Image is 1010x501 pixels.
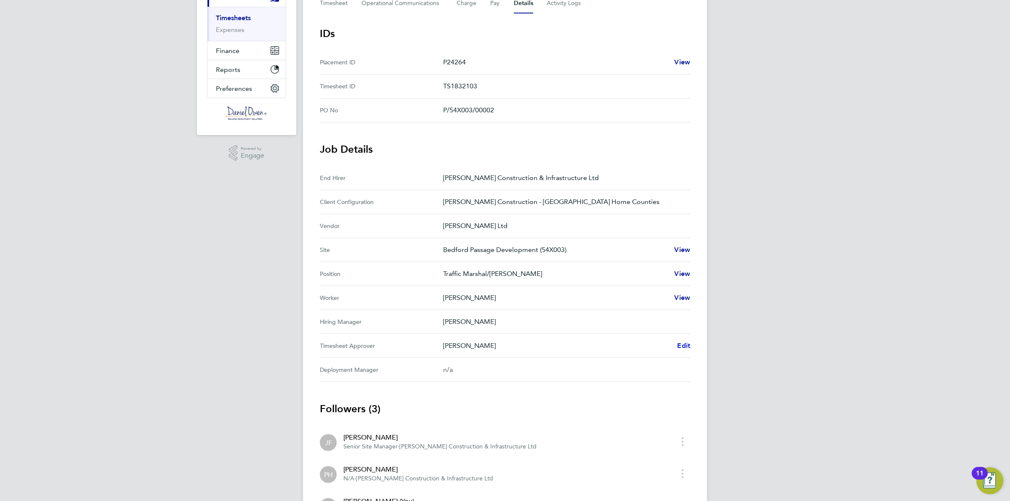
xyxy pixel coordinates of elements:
[443,57,667,67] p: P24264
[443,81,683,91] p: TS1832103
[216,66,240,74] span: Reports
[674,58,690,66] span: View
[320,197,443,207] div: Client Configuration
[226,106,268,120] img: danielowen-logo-retina.png
[674,293,690,303] a: View
[320,221,443,231] div: Vendor
[443,341,670,351] p: [PERSON_NAME]
[677,342,690,350] span: Edit
[343,464,493,474] div: [PERSON_NAME]
[216,85,252,93] span: Preferences
[399,443,537,450] span: [PERSON_NAME] Construction & Infrastructure Ltd
[343,432,537,443] div: [PERSON_NAME]
[207,79,286,98] button: Preferences
[674,269,690,279] a: View
[443,105,683,115] p: P/54X003/00002
[320,81,443,91] div: Timesheet ID
[325,438,332,447] span: JF
[320,105,443,115] div: PO No
[674,294,690,302] span: View
[398,443,399,450] span: ·
[443,173,683,183] p: [PERSON_NAME] Construction & Infrastructure Ltd
[976,473,983,484] div: 11
[320,27,690,40] h3: IDs
[320,402,690,416] h3: Followers (3)
[343,443,398,450] span: Senior Site Manager
[976,467,1003,494] button: Open Resource Center, 11 new notifications
[320,245,443,255] div: Site
[320,365,443,375] div: Deployment Manager
[207,7,286,41] div: Timesheets
[677,341,690,351] a: Edit
[320,434,337,451] div: James Flanagan
[354,475,356,482] span: ·
[674,246,690,254] span: View
[443,365,677,375] div: n/a
[320,143,690,156] h3: Job Details
[207,60,286,79] button: Reports
[443,197,683,207] p: [PERSON_NAME] Construction - [GEOGRAPHIC_DATA] Home Counties
[320,341,443,351] div: Timesheet Approver
[674,245,690,255] a: View
[443,317,683,327] p: [PERSON_NAME]
[675,435,690,448] button: timesheet menu
[674,270,690,278] span: View
[216,26,245,34] a: Expenses
[207,41,286,60] button: Finance
[241,145,264,152] span: Powered by
[320,466,337,483] div: Paul Harris
[207,106,286,120] a: Go to home page
[320,57,443,67] div: Placement ID
[674,57,690,67] a: View
[241,152,264,159] span: Engage
[343,475,354,482] span: N/A
[443,269,667,279] p: Traffic Marshal/[PERSON_NAME]
[320,293,443,303] div: Worker
[675,467,690,480] button: timesheet menu
[216,47,239,55] span: Finance
[443,221,683,231] p: [PERSON_NAME] Ltd
[320,173,443,183] div: End Hirer
[324,470,333,479] span: PH
[229,145,265,161] a: Powered byEngage
[443,245,667,255] p: Bedford Passage Development (54X003)
[443,293,667,303] p: [PERSON_NAME]
[320,317,443,327] div: Hiring Manager
[320,269,443,279] div: Position
[356,475,493,482] span: [PERSON_NAME] Construction & Infrastructure Ltd
[216,14,251,22] a: Timesheets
